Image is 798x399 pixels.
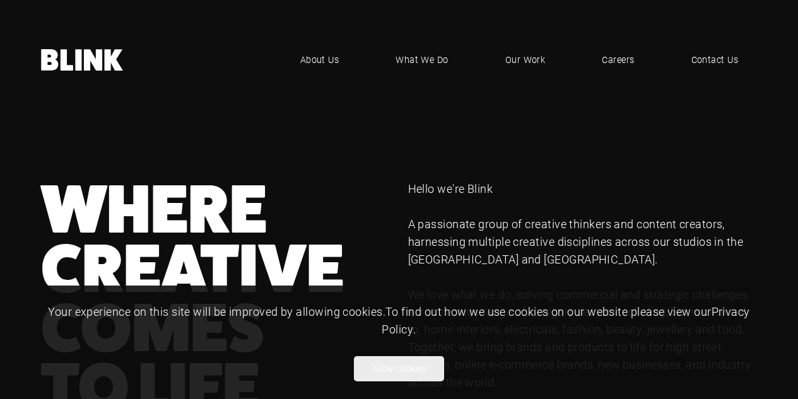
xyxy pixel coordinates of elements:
[48,304,749,337] span: Your experience on this site will be improved by allowing cookies. To find out how we use cookies...
[486,41,565,79] a: Our Work
[408,180,758,198] p: Hello we're Blink
[602,53,634,67] span: Careers
[354,356,444,381] button: Allow cookies
[41,49,123,71] img: Hello, We are Blink
[377,41,467,79] a: What We Do
[505,53,546,67] span: Our Work
[583,41,653,79] a: Careers
[41,49,123,71] a: Home
[396,53,449,67] span: What We Do
[408,216,758,269] p: A passionate group of creative thinkers and content creators, harnessing multiple creative discip...
[672,41,758,79] a: Contact Us
[691,53,739,67] span: Contact Us
[281,41,358,79] a: About Us
[300,53,339,67] span: About Us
